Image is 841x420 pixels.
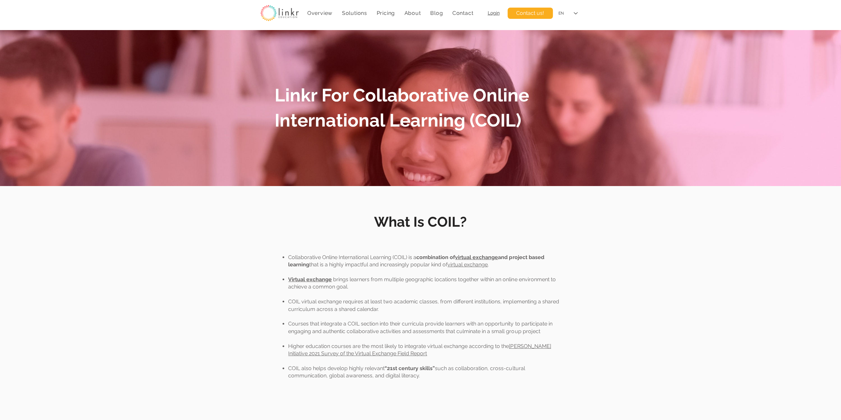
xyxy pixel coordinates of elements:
span: Linkr For Collaborative Online International Learning (COIL) [275,85,529,131]
div: EN [558,11,564,16]
span: What Is COIL? [374,214,467,230]
p: Collaborative Online International Learning (COIL) is a that is a highly impactful and increasing... [288,254,562,269]
p: ​ [279,335,562,342]
span: “21st century skills” [385,365,435,371]
p: COIL virtual exchange requires at least two academic classes, from different institutions, implem... [288,298,562,313]
span: Overview [307,10,332,16]
a: Virtual exchange [288,276,332,283]
div: Solutions [338,7,370,19]
a: Login [488,10,500,16]
span: About [404,10,421,16]
span: Solutions [342,10,367,16]
p: Courses that integrate a COIL section into their curricula provide learners with an opportunity t... [288,320,562,335]
a: Blog [427,7,446,19]
a: Contact us! [508,8,553,19]
img: linkr_logo_transparentbg.png [260,5,299,21]
span: combination of and project based learning [288,254,544,268]
a: Pricing [373,7,398,19]
nav: Site [304,7,477,19]
a: Contact [449,7,477,19]
p: Higher education courses are the most likely to integrate virtual exchange according to the [288,343,562,358]
a: virtual exchange [455,254,498,260]
div: About [401,7,424,19]
span: Pricing [376,10,395,16]
span: Contact [452,10,474,16]
a: Overview [304,7,336,19]
p: brings learners from multiple geographic locations together within an online environment to achie... [288,276,562,291]
p: COIL also helps develop highly relevant such as collaboration, cross-cultural communication, glob... [288,365,562,380]
a: virtual exchange [447,261,488,268]
span: Contact us! [516,10,544,17]
span: Blog [430,10,443,16]
div: Language Selector: English [554,6,582,21]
